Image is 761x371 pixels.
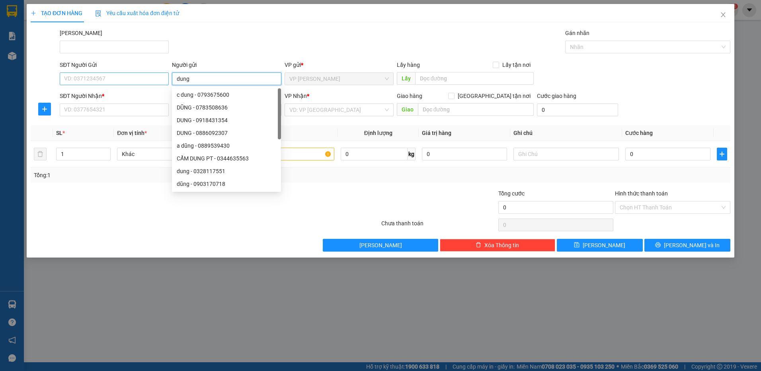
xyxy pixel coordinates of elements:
button: plus [38,103,51,115]
div: dung - 0328117551 [177,167,276,176]
button: deleteXóa Thông tin [440,239,555,252]
button: printer[PERSON_NAME] và In [644,239,730,252]
div: DUNG - 0886092307 [172,127,281,139]
span: Cước hàng [625,130,653,136]
input: VD: Bàn, Ghế [229,148,334,160]
span: [GEOGRAPHIC_DATA] tận nơi [455,92,534,100]
span: Xóa Thông tin [484,241,519,250]
span: plus [31,10,36,16]
div: Người gửi [172,61,281,69]
span: SL [56,130,62,136]
label: Gán nhãn [565,30,589,36]
div: CẨM DUNG PT - 0344635563 [177,154,276,163]
div: a dũng - 0889539430 [172,139,281,152]
div: dũng - 0903170718 [172,178,281,190]
span: plus [39,106,51,112]
span: [PERSON_NAME] và In [664,241,720,250]
div: SĐT Người Gửi [60,61,169,69]
div: SĐT Người Nhận [60,92,169,100]
input: Dọc đường [418,103,534,116]
div: CẨM DUNG PT - 0344635563 [172,152,281,165]
span: Giá trị hàng [422,130,451,136]
span: VP Nhận [285,93,307,99]
div: Chưa thanh toán [380,219,498,233]
span: Đơn vị tính [117,130,147,136]
span: Yêu cầu xuất hóa đơn điện tử [95,10,179,16]
div: c dung - 0793675600 [172,88,281,101]
div: DUNG - 0918431354 [177,116,276,125]
label: Cước giao hàng [537,93,576,99]
div: a dũng - 0889539430 [177,141,276,150]
div: Tổng: 1 [34,171,294,180]
span: save [574,242,580,248]
label: Mã ĐH [60,30,102,36]
input: Mã ĐH [60,41,169,53]
span: delete [476,242,481,248]
input: Ghi Chú [513,148,619,160]
input: Cước giao hàng [537,103,618,116]
span: Lấy hàng [397,62,420,68]
div: DŨNG - 0783508636 [172,101,281,114]
img: icon [95,10,101,17]
div: DUNG - 0918431354 [172,114,281,127]
div: c dung - 0793675600 [177,90,276,99]
span: printer [655,242,661,248]
input: Dọc đường [415,72,534,85]
span: Giao [397,103,418,116]
div: dung - 0328117551 [172,165,281,178]
div: DŨNG - 0783508636 [177,103,276,112]
div: VP gửi [285,61,394,69]
span: Định lượng [364,130,392,136]
span: kg [408,148,416,160]
span: [PERSON_NAME] [583,241,625,250]
span: close [720,12,726,18]
input: 0 [422,148,507,160]
th: Ghi chú [510,125,622,141]
span: VP Phan Thiết [289,73,389,85]
span: Giao hàng [397,93,422,99]
div: DUNG - 0886092307 [177,129,276,137]
span: plus [717,151,727,157]
button: save[PERSON_NAME] [557,239,643,252]
span: TẠO ĐƠN HÀNG [31,10,82,16]
button: [PERSON_NAME] [323,239,438,252]
label: Hình thức thanh toán [615,190,668,197]
button: Close [712,4,734,26]
span: Khác [122,148,218,160]
button: delete [34,148,47,160]
div: dũng - 0903170718 [177,180,276,188]
span: Lấy tận nơi [499,61,534,69]
span: [PERSON_NAME] [359,241,402,250]
button: plus [717,148,727,160]
span: Lấy [397,72,415,85]
span: Tổng cước [498,190,525,197]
